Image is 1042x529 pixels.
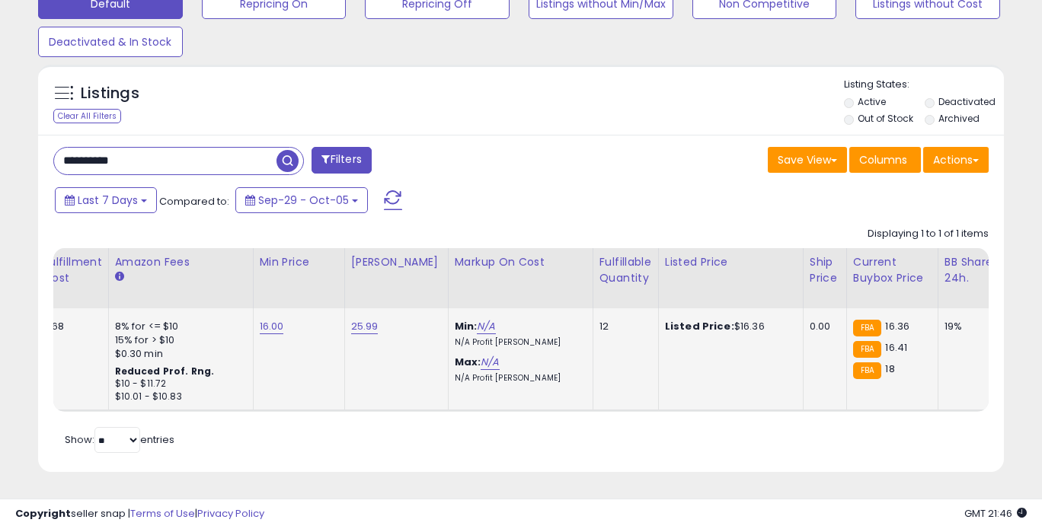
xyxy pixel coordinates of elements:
[477,319,495,334] a: N/A
[455,373,581,384] p: N/A Profit [PERSON_NAME]
[115,254,247,270] div: Amazon Fees
[853,254,932,286] div: Current Buybox Price
[938,95,996,108] label: Deactivated
[599,320,647,333] div: 12
[455,337,581,348] p: N/A Profit [PERSON_NAME]
[15,506,71,521] strong: Copyright
[115,320,241,333] div: 8% for <= $10
[599,254,652,286] div: Fulfillable Quantity
[853,362,881,379] small: FBA
[159,194,229,209] span: Compared to:
[55,187,157,213] button: Last 7 Days
[43,254,102,286] div: Fulfillment Cost
[235,187,368,213] button: Sep-29 - Oct-05
[945,254,1000,286] div: BB Share 24h.
[81,83,139,104] h5: Listings
[859,152,907,167] span: Columns
[78,193,138,208] span: Last 7 Days
[481,355,499,370] a: N/A
[945,320,995,333] div: 19%
[810,320,835,333] div: 0.00
[858,95,886,108] label: Active
[130,506,195,521] a: Terms of Use
[665,254,797,270] div: Listed Price
[115,270,124,284] small: Amazon Fees.
[938,112,980,125] label: Archived
[665,320,791,333] div: $16.36
[15,507,264,521] div: seller snap | |
[115,347,241,361] div: $0.30 min
[810,254,840,286] div: Ship Price
[115,390,241,403] div: $10.01 - $10.83
[53,109,121,123] div: Clear All Filters
[768,147,847,173] button: Save View
[964,506,1027,521] span: 2025-10-13 21:46 GMT
[455,319,478,333] b: Min:
[858,112,913,125] label: Out of Stock
[258,193,349,208] span: Sep-29 - Oct-05
[849,147,921,173] button: Columns
[455,254,587,270] div: Markup on Cost
[455,355,481,369] b: Max:
[885,340,907,355] span: 16.41
[115,365,215,378] b: Reduced Prof. Rng.
[260,254,338,270] div: Min Price
[351,254,442,270] div: [PERSON_NAME]
[351,319,379,334] a: 25.99
[885,362,894,376] span: 18
[115,378,241,390] div: $10 - $11.72
[923,147,989,173] button: Actions
[43,320,97,333] div: 3.68
[197,506,264,521] a: Privacy Policy
[853,320,881,336] small: FBA
[665,319,734,333] b: Listed Price:
[868,227,989,241] div: Displaying 1 to 1 of 1 items
[260,319,284,334] a: 16.00
[65,432,174,447] span: Show: entries
[885,319,909,333] span: 16.36
[115,333,241,347] div: 15% for > $10
[844,78,1005,92] p: Listing States:
[448,248,593,308] th: The percentage added to the cost of goods (COGS) that forms the calculator for Min & Max prices.
[312,147,371,174] button: Filters
[853,341,881,358] small: FBA
[38,27,183,57] button: Deactivated & In Stock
